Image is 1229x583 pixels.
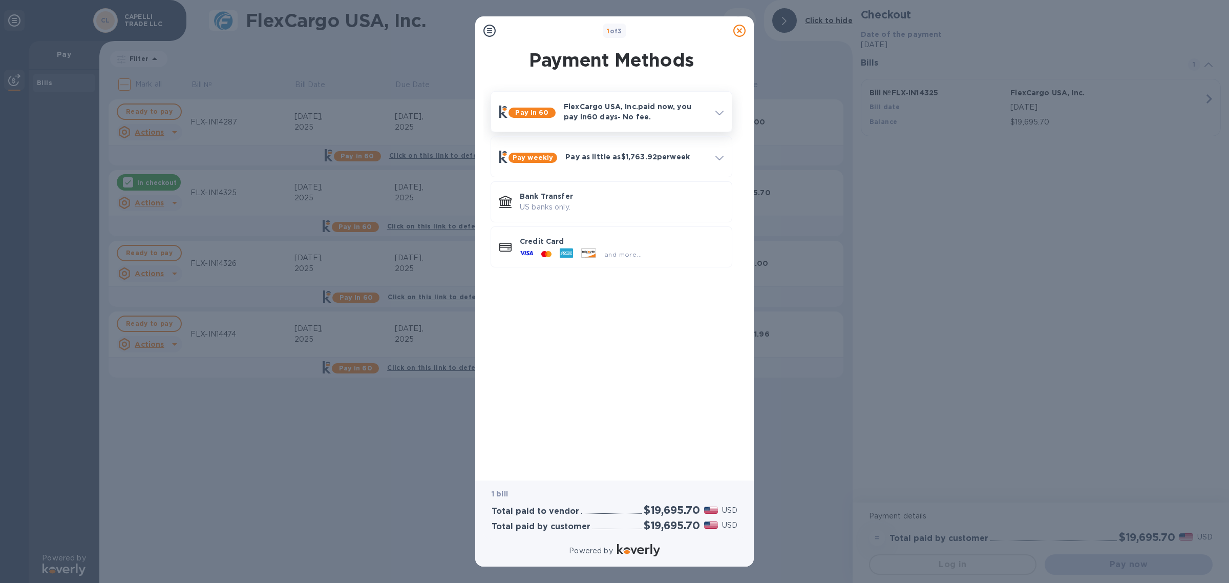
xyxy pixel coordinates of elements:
[564,101,707,122] p: FlexCargo USA, Inc. paid now, you pay in 60 days - No fee.
[722,520,737,531] p: USD
[607,27,622,35] b: of 3
[722,505,737,516] p: USD
[569,546,612,556] p: Powered by
[565,152,707,162] p: Pay as little as $1,763.92 per week
[520,202,724,213] p: US banks only.
[489,49,734,71] h1: Payment Methods
[704,522,718,529] img: USD
[607,27,609,35] span: 1
[644,504,700,516] h2: $19,695.70
[513,154,553,161] b: Pay weekly
[644,519,700,532] h2: $19,695.70
[704,507,718,514] img: USD
[520,236,724,246] p: Credit Card
[492,522,590,532] h3: Total paid by customer
[604,251,642,258] span: and more...
[617,544,660,556] img: Logo
[492,490,508,498] b: 1 bill
[520,191,724,201] p: Bank Transfer
[515,109,548,116] b: Pay in 60
[492,507,579,516] h3: Total paid to vendor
